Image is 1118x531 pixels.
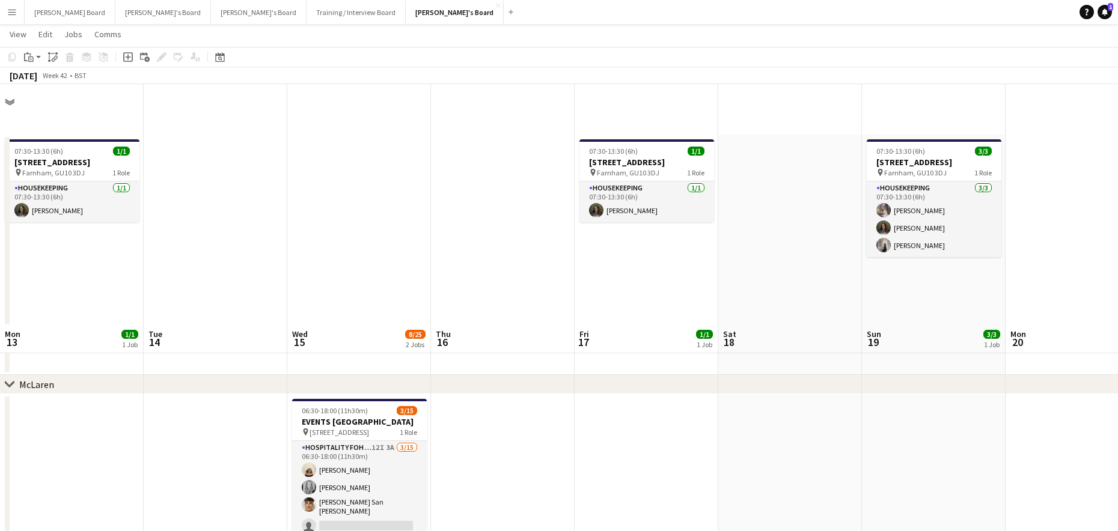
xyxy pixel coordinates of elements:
[974,168,992,177] span: 1 Role
[436,329,451,339] span: Thu
[687,168,704,177] span: 1 Role
[1010,329,1026,339] span: Mon
[1009,335,1026,349] span: 20
[865,335,881,349] span: 19
[148,329,162,339] span: Tue
[40,71,70,80] span: Week 42
[876,147,925,156] span: 07:30-13:30 (6h)
[290,335,308,349] span: 15
[723,329,736,339] span: Sat
[310,428,369,437] span: [STREET_ADDRESS]
[115,1,211,24] button: [PERSON_NAME]'s Board
[397,406,417,415] span: 3/15
[60,26,87,42] a: Jobs
[292,329,308,339] span: Wed
[5,139,139,222] app-job-card: 07:30-13:30 (6h)1/1[STREET_ADDRESS] Farnham, GU10 3DJ1 RoleHousekeeping1/107:30-13:30 (6h)[PERSON...
[983,330,1000,339] span: 3/3
[5,157,139,168] h3: [STREET_ADDRESS]
[10,70,37,82] div: [DATE]
[406,340,425,349] div: 2 Jobs
[34,26,57,42] a: Edit
[14,147,63,156] span: 07:30-13:30 (6h)
[5,329,20,339] span: Mon
[302,406,368,415] span: 06:30-18:00 (11h30m)
[38,29,52,40] span: Edit
[94,29,121,40] span: Comms
[405,330,426,339] span: 8/25
[112,168,130,177] span: 1 Role
[721,335,736,349] span: 18
[3,335,20,349] span: 13
[90,26,126,42] a: Comms
[121,330,138,339] span: 1/1
[597,168,659,177] span: Farnham, GU10 3DJ
[113,147,130,156] span: 1/1
[5,26,31,42] a: View
[579,157,714,168] h3: [STREET_ADDRESS]
[867,139,1001,257] app-job-card: 07:30-13:30 (6h)3/3[STREET_ADDRESS] Farnham, GU10 3DJ1 RoleHousekeeping3/307:30-13:30 (6h)[PERSON...
[579,139,714,222] app-job-card: 07:30-13:30 (6h)1/1[STREET_ADDRESS] Farnham, GU10 3DJ1 RoleHousekeeping1/107:30-13:30 (6h)[PERSON...
[1108,3,1113,11] span: 1
[867,181,1001,257] app-card-role: Housekeeping3/307:30-13:30 (6h)[PERSON_NAME][PERSON_NAME][PERSON_NAME]
[64,29,82,40] span: Jobs
[19,378,54,390] div: McLaren
[696,330,713,339] span: 1/1
[984,340,1000,349] div: 1 Job
[5,181,139,222] app-card-role: Housekeeping1/107:30-13:30 (6h)[PERSON_NAME]
[579,329,589,339] span: Fri
[292,416,427,427] h3: EVENTS [GEOGRAPHIC_DATA]
[589,147,638,156] span: 07:30-13:30 (6h)
[10,29,26,40] span: View
[697,340,712,349] div: 1 Job
[211,1,307,24] button: [PERSON_NAME]'s Board
[1098,5,1112,19] a: 1
[406,1,504,24] button: [PERSON_NAME]'s Board
[884,168,947,177] span: Farnham, GU10 3DJ
[22,168,85,177] span: Farnham, GU10 3DJ
[307,1,406,24] button: Training / Interview Board
[975,147,992,156] span: 3/3
[688,147,704,156] span: 1/1
[75,71,87,80] div: BST
[400,428,417,437] span: 1 Role
[434,335,451,349] span: 16
[867,157,1001,168] h3: [STREET_ADDRESS]
[579,181,714,222] app-card-role: Housekeeping1/107:30-13:30 (6h)[PERSON_NAME]
[122,340,138,349] div: 1 Job
[867,329,881,339] span: Sun
[578,335,589,349] span: 17
[25,1,115,24] button: [PERSON_NAME] Board
[147,335,162,349] span: 14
